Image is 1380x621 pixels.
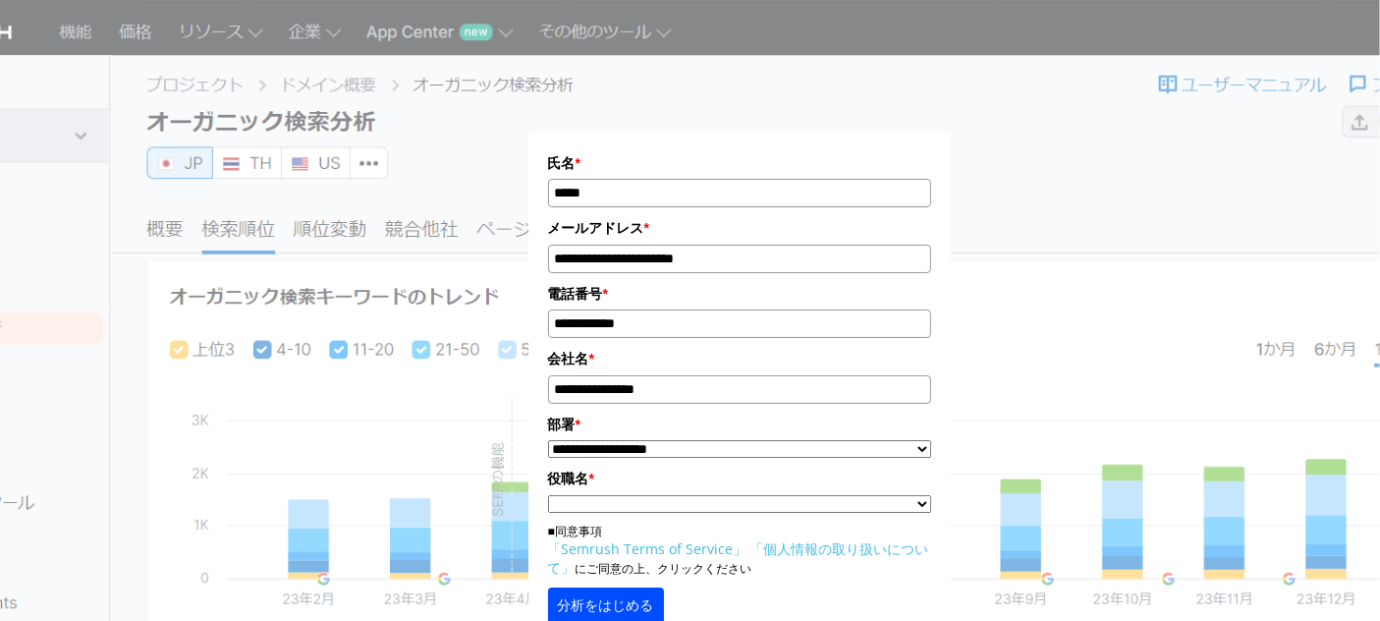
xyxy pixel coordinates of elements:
label: 部署 [548,414,931,435]
a: 「Semrush Terms of Service」 [548,539,747,558]
a: 「個人情報の取り扱いについて」 [548,539,929,577]
label: 役職名 [548,468,931,489]
label: 氏名 [548,152,931,174]
label: 会社名 [548,348,931,369]
label: 電話番号 [548,283,931,305]
p: ■同意事項 にご同意の上、クリックください [548,523,931,578]
label: メールアドレス [548,217,931,239]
